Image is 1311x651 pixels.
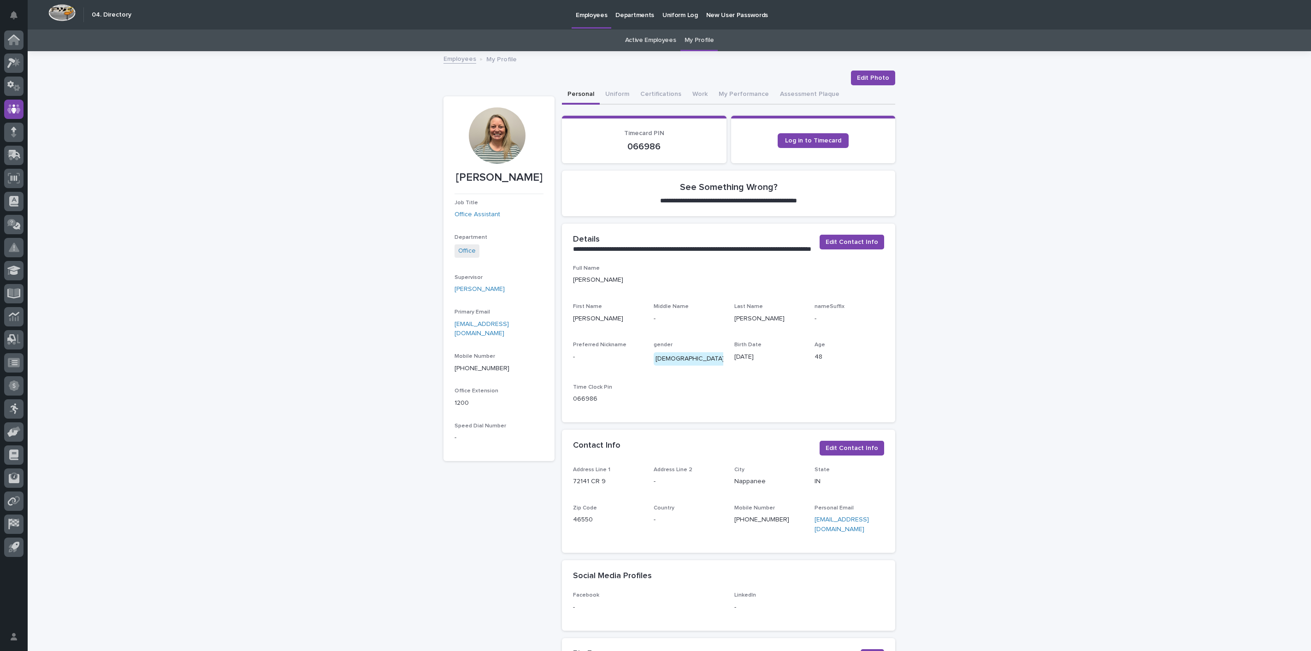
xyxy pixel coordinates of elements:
a: My Profile [685,30,714,51]
p: - [455,433,543,443]
span: Edit Photo [857,73,889,83]
span: Preferred Nickname [573,342,626,348]
span: Log in to Timecard [785,137,841,144]
p: - [654,477,723,486]
span: Primary Email [455,309,490,315]
button: Assessment Plaque [774,85,845,105]
h2: 04. Directory [92,11,131,19]
p: [DATE] [734,352,804,362]
button: My Performance [713,85,774,105]
button: Edit Contact Info [820,235,884,249]
p: [PERSON_NAME] [455,171,543,184]
p: - [815,314,884,324]
p: [PERSON_NAME] [573,314,643,324]
span: Address Line 2 [654,467,692,473]
p: My Profile [486,53,517,64]
button: Edit Contact Info [820,441,884,456]
p: - [573,603,723,612]
button: Edit Photo [851,71,895,85]
span: Time Clock Pin [573,385,612,390]
span: Mobile Number [455,354,495,359]
a: [PHONE_NUMBER] [455,365,509,372]
span: Last Name [734,304,763,309]
p: [PERSON_NAME] [734,314,804,324]
h2: Details [573,235,600,245]
a: Employees [443,53,476,64]
span: First Name [573,304,602,309]
p: 1200 [455,398,543,408]
a: [PERSON_NAME] [455,284,505,294]
span: Supervisor [455,275,483,280]
span: Office Extension [455,388,498,394]
img: Workspace Logo [48,4,76,21]
span: Full Name [573,266,600,271]
a: Log in to Timecard [778,133,849,148]
p: [PERSON_NAME] [573,275,884,285]
a: [EMAIL_ADDRESS][DOMAIN_NAME] [455,321,509,337]
button: Certifications [635,85,687,105]
span: Middle Name [654,304,689,309]
span: Department [455,235,487,240]
button: Personal [562,85,600,105]
h2: See Something Wrong? [680,182,778,193]
p: - [734,603,885,612]
h2: Social Media Profiles [573,571,652,581]
p: 72141 CR 9 [573,477,643,486]
span: Birth Date [734,342,762,348]
span: LinkedIn [734,592,756,598]
p: IN [815,477,884,486]
p: Nappanee [734,477,804,486]
span: Job Title [455,200,478,206]
span: State [815,467,830,473]
span: Edit Contact Info [826,444,878,453]
span: Personal Email [815,505,854,511]
button: Uniform [600,85,635,105]
span: City [734,467,744,473]
p: 066986 [573,141,715,152]
span: Mobile Number [734,505,775,511]
span: gender [654,342,673,348]
p: - [654,314,723,324]
p: 066986 [573,394,643,404]
span: Speed Dial Number [455,423,506,429]
span: Timecard PIN [624,130,664,136]
h2: Contact Info [573,441,620,451]
span: Country [654,505,674,511]
a: [EMAIL_ADDRESS][DOMAIN_NAME] [815,516,869,533]
a: Office [458,246,476,256]
span: Age [815,342,825,348]
button: Work [687,85,713,105]
a: [PHONE_NUMBER] [734,516,789,523]
a: Active Employees [625,30,676,51]
span: nameSuffix [815,304,844,309]
p: - [573,352,643,362]
button: Notifications [4,6,24,25]
span: Edit Contact Info [826,237,878,247]
span: Address Line 1 [573,467,610,473]
div: Notifications [12,11,24,26]
div: [DEMOGRAPHIC_DATA] [654,352,726,366]
p: 46550 [573,515,643,525]
span: Zip Code [573,505,597,511]
p: - [654,515,723,525]
a: Office Assistant [455,210,500,219]
span: Facebook [573,592,599,598]
p: 48 [815,352,884,362]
